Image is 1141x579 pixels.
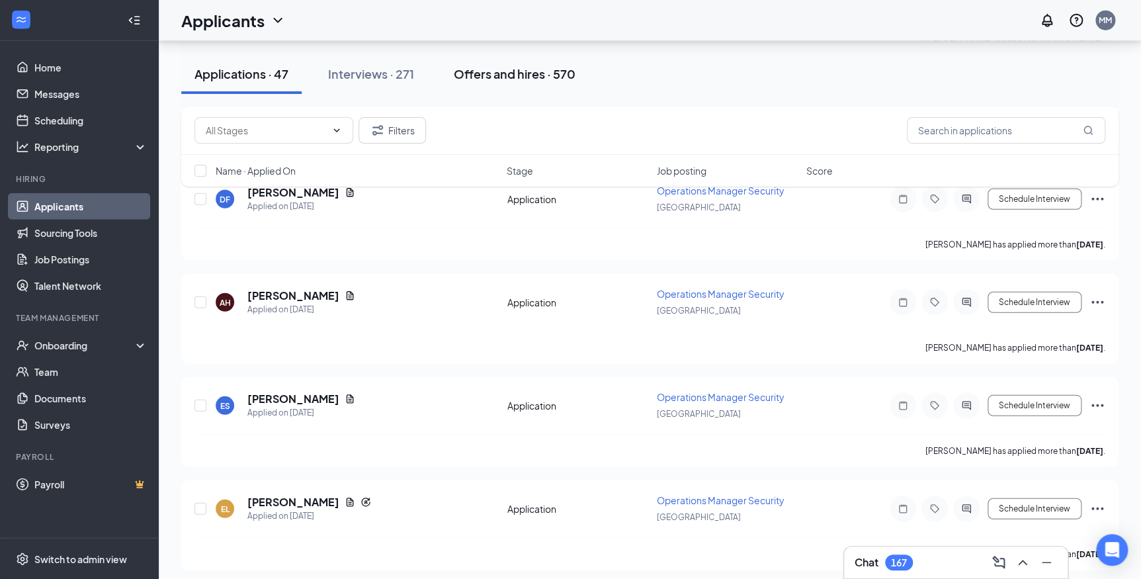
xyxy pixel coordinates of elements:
div: Reporting [34,140,148,154]
b: [DATE] [1076,240,1103,249]
div: MM [1099,15,1112,26]
a: Home [34,54,148,81]
input: All Stages [206,123,326,138]
div: Application [507,399,649,412]
span: Job posting [656,164,706,177]
h5: [PERSON_NAME] [247,495,339,510]
div: EL [221,504,230,515]
span: Operations Manager Security [657,391,784,403]
svg: Document [345,290,355,301]
svg: ActiveChat [958,504,974,514]
svg: ActiveChat [958,400,974,411]
div: Open Intercom Messenger [1096,534,1128,566]
svg: Tag [927,504,943,514]
a: Applicants [34,193,148,220]
svg: Tag [927,297,943,308]
a: Scheduling [34,107,148,134]
svg: Minimize [1038,555,1054,570]
div: Application [507,502,649,515]
div: Applications · 47 [194,66,288,82]
div: Applied on [DATE] [247,406,355,420]
svg: WorkstreamLogo [15,13,28,26]
h1: Applicants [181,9,265,32]
span: [GEOGRAPHIC_DATA] [657,409,741,419]
svg: Tag [927,400,943,411]
div: Interviews · 271 [328,66,414,82]
b: [DATE] [1076,343,1103,353]
div: Team Management [16,312,145,324]
p: [PERSON_NAME] has applied more than . [925,445,1105,457]
svg: Filter [370,122,386,138]
div: Offers and hires · 570 [454,66,575,82]
svg: Analysis [16,140,29,154]
svg: Reapply [360,497,371,508]
span: Operations Manager Security [657,494,784,506]
span: Stage [507,164,533,177]
span: Name · Applied On [216,164,296,177]
button: Filter Filters [359,117,426,144]
button: Minimize [1036,552,1057,573]
svg: Document [345,394,355,404]
div: Application [507,296,649,309]
a: Messages [34,81,148,107]
div: Applied on [DATE] [247,510,371,523]
span: Score [806,164,833,177]
div: Applied on [DATE] [247,200,355,213]
div: 167 [891,557,907,568]
svg: Ellipses [1089,398,1105,414]
button: Schedule Interview [988,395,1081,416]
span: [GEOGRAPHIC_DATA] [657,306,741,316]
a: Sourcing Tools [34,220,148,246]
svg: Note [895,400,911,411]
div: Payroll [16,451,145,463]
svg: Collapse [128,14,141,27]
a: Surveys [34,412,148,438]
input: Search in applications [907,117,1105,144]
div: Applied on [DATE] [247,303,355,316]
a: Team [34,359,148,385]
svg: Note [895,504,911,514]
svg: ChevronDown [270,13,286,28]
a: PayrollCrown [34,471,148,498]
svg: Note [895,297,911,308]
svg: ChevronUp [1015,555,1031,570]
svg: QuestionInfo [1068,13,1084,28]
div: AH [220,297,231,308]
b: [DATE] [1076,446,1103,456]
div: Onboarding [34,339,136,352]
svg: Document [345,497,355,508]
button: Schedule Interview [988,498,1081,519]
h5: [PERSON_NAME] [247,289,339,303]
p: [PERSON_NAME] has applied more than . [925,342,1105,353]
svg: ComposeMessage [991,555,1007,570]
span: Operations Manager Security [657,288,784,300]
h5: [PERSON_NAME] [247,392,339,406]
span: [GEOGRAPHIC_DATA] [657,512,741,522]
svg: ChevronDown [331,125,342,136]
svg: ActiveChat [958,297,974,308]
button: ChevronUp [1012,552,1033,573]
h3: Chat [855,555,878,570]
svg: MagnifyingGlass [1083,125,1093,136]
svg: UserCheck [16,339,29,352]
b: [DATE] [1076,549,1103,559]
button: ComposeMessage [988,552,1009,573]
svg: Settings [16,553,29,566]
div: Switch to admin view [34,553,127,566]
a: Job Postings [34,246,148,273]
p: [PERSON_NAME] has applied more than . [925,239,1105,250]
svg: Notifications [1039,13,1055,28]
span: [GEOGRAPHIC_DATA] [657,202,741,212]
div: Hiring [16,173,145,185]
button: Schedule Interview [988,292,1081,313]
svg: Ellipses [1089,501,1105,517]
div: ES [220,400,230,412]
a: Talent Network [34,273,148,299]
a: Documents [34,385,148,412]
svg: Ellipses [1089,294,1105,310]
